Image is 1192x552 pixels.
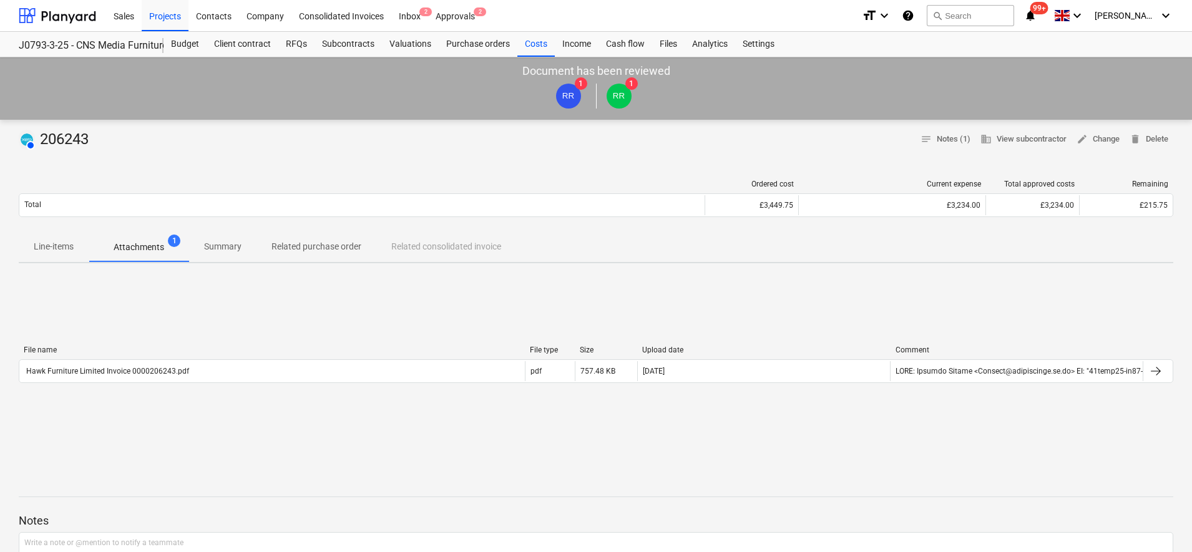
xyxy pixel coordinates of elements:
[1030,2,1048,14] span: 99+
[419,7,432,16] span: 2
[1077,133,1088,145] span: edit
[975,130,1072,149] button: View subcontractor
[916,130,975,149] button: Notes (1)
[643,367,665,375] div: [DATE]
[921,132,970,147] span: Notes (1)
[207,32,278,57] a: Client contract
[991,180,1075,188] div: Total approved costs
[927,5,1014,26] button: Search
[114,241,164,254] p: Attachments
[685,32,735,57] a: Analytics
[862,8,877,23] i: format_size
[804,180,981,188] div: Current expense
[1072,130,1125,149] button: Change
[1130,133,1141,145] span: delete
[625,77,638,90] span: 1
[19,513,1173,528] p: Notes
[382,32,439,57] a: Valuations
[921,133,932,145] span: notes
[517,32,555,57] a: Costs
[24,367,189,375] div: Hawk Furniture Limited Invoice 0000206243.pdf
[530,367,542,375] div: pdf
[580,346,632,354] div: Size
[877,8,892,23] i: keyboard_arrow_down
[522,64,670,79] p: Document has been reviewed
[1085,201,1168,210] div: £215.75
[530,346,570,354] div: File type
[19,39,149,52] div: J0793-3-25 - CNS Media Furniture - J0793-3-25
[710,201,793,210] div: £3,449.75
[474,7,486,16] span: 2
[710,180,794,188] div: Ordered cost
[1077,132,1120,147] span: Change
[932,11,942,21] span: search
[1024,8,1037,23] i: notifications
[896,346,1139,354] div: Comment
[902,8,914,23] i: Knowledge base
[204,240,242,253] p: Summary
[991,201,1074,210] div: £3,234.00
[607,84,632,109] div: Rebecca Revell
[24,346,520,354] div: File name
[652,32,685,57] a: Files
[271,240,361,253] p: Related purchase order
[555,32,598,57] a: Income
[575,77,587,90] span: 1
[1085,180,1168,188] div: Remaining
[19,130,94,150] div: 206243
[34,240,74,253] p: Line-items
[1130,132,1168,147] span: Delete
[1125,130,1173,149] button: Delete
[642,346,886,354] div: Upload date
[168,235,180,247] span: 1
[21,133,33,146] img: xero.svg
[562,91,574,100] span: RR
[1070,8,1085,23] i: keyboard_arrow_down
[164,32,207,57] a: Budget
[804,201,980,210] div: £3,234.00
[580,367,615,375] div: 757.48 KB
[1158,8,1173,23] i: keyboard_arrow_down
[24,200,41,210] p: Total
[598,32,652,57] a: Cash flow
[315,32,382,57] a: Subcontracts
[980,132,1067,147] span: View subcontractor
[19,130,35,150] div: Invoice has been synced with Xero and its status is currently AUTHORISED
[735,32,782,57] a: Settings
[439,32,517,57] a: Purchase orders
[1095,11,1157,21] span: [PERSON_NAME]
[1130,492,1192,552] iframe: Chat Widget
[613,91,625,100] span: RR
[278,32,315,57] a: RFQs
[980,133,992,145] span: business
[556,84,581,109] div: Rebecca Revell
